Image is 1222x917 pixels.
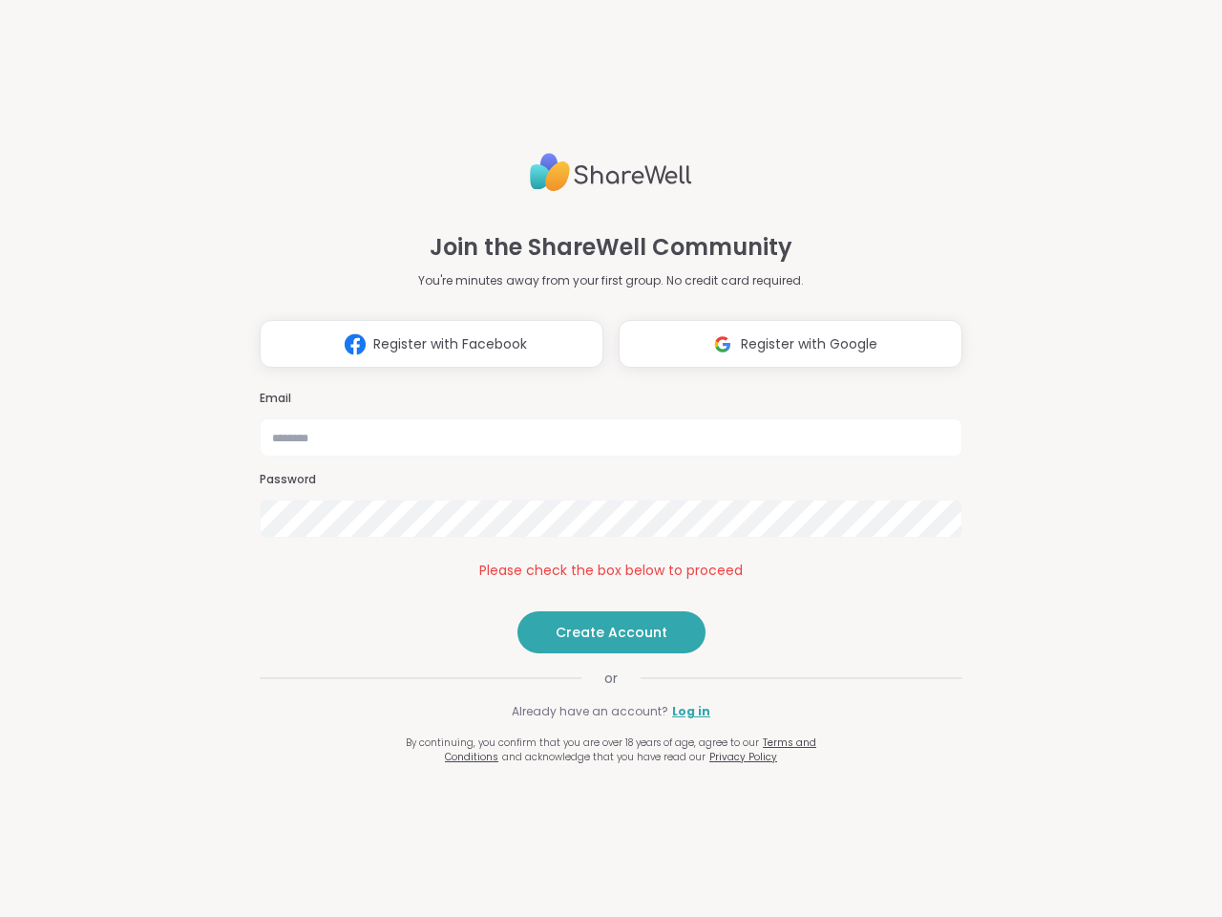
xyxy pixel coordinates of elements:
[709,750,777,764] a: Privacy Policy
[260,561,962,581] div: Please check the box below to proceed
[373,334,527,354] span: Register with Facebook
[512,703,668,720] span: Already have an account?
[445,736,816,764] a: Terms and Conditions
[530,145,692,200] img: ShareWell Logo
[418,272,804,289] p: You're minutes away from your first group. No credit card required.
[260,472,962,488] h3: Password
[406,736,759,750] span: By continuing, you confirm that you are over 18 years of age, agree to our
[741,334,877,354] span: Register with Google
[517,611,706,653] button: Create Account
[430,230,792,265] h1: Join the ShareWell Community
[260,320,603,368] button: Register with Facebook
[705,327,741,362] img: ShareWell Logomark
[619,320,962,368] button: Register with Google
[556,623,667,642] span: Create Account
[581,669,641,688] span: or
[337,327,373,362] img: ShareWell Logomark
[672,703,710,720] a: Log in
[260,391,962,407] h3: Email
[502,750,706,764] span: and acknowledge that you have read our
